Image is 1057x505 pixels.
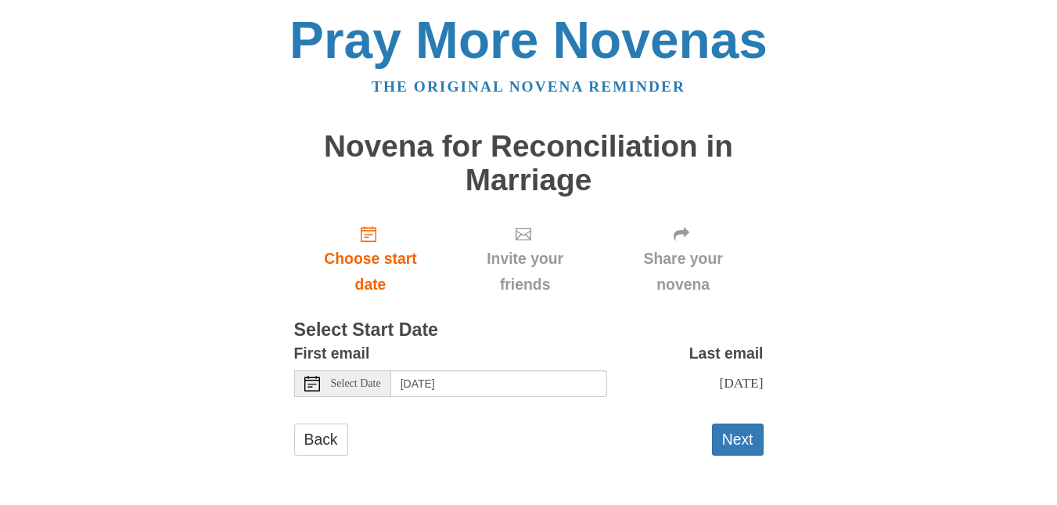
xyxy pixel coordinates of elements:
[462,246,587,298] span: Invite your friends
[447,212,602,305] div: Click "Next" to confirm your start date first.
[619,246,748,298] span: Share your novena
[719,375,763,391] span: [DATE]
[294,212,448,305] a: Choose start date
[603,212,764,305] div: Click "Next" to confirm your start date first.
[294,320,764,341] h3: Select Start Date
[689,341,764,366] label: Last email
[294,341,370,366] label: First email
[310,246,432,298] span: Choose start date
[294,424,348,456] a: Back
[712,424,764,456] button: Next
[331,378,381,389] span: Select Date
[294,130,764,197] h1: Novena for Reconciliation in Marriage
[289,11,768,69] a: Pray More Novenas
[372,78,685,95] a: The original novena reminder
